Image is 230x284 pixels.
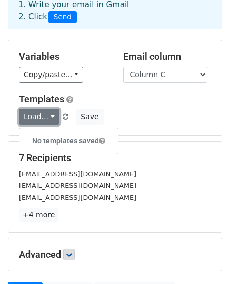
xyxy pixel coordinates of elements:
h5: Variables [19,51,107,62]
a: Load... [19,109,59,125]
a: +4 more [19,208,58,222]
small: [EMAIL_ADDRESS][DOMAIN_NAME] [19,194,136,202]
a: Templates [19,93,64,104]
h5: Email column [123,51,212,62]
small: [EMAIL_ADDRESS][DOMAIN_NAME] [19,170,136,178]
small: [EMAIL_ADDRESS][DOMAIN_NAME] [19,182,136,190]
h5: 7 Recipients [19,152,211,164]
h5: Advanced [19,249,211,260]
span: Send [48,11,77,24]
button: Save [76,109,103,125]
h6: No templates saved [19,132,118,150]
iframe: Chat Widget [177,234,230,284]
a: Copy/paste... [19,67,83,83]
